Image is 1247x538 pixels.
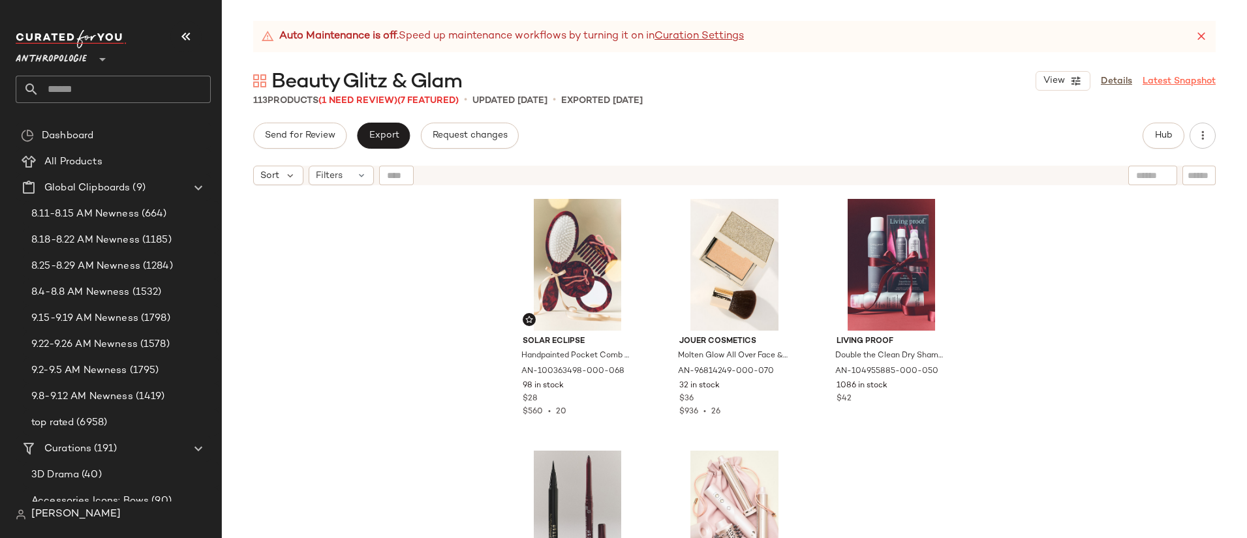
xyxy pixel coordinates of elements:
span: 98 in stock [523,380,564,392]
span: Hub [1154,130,1173,141]
span: 8.4-8.8 AM Newness [31,285,130,300]
span: Anthropologie [16,44,87,68]
span: Curations [44,441,91,456]
button: Export [357,123,410,149]
span: 3D Drama [31,468,79,483]
span: 1086 in stock [837,380,887,392]
img: svg%3e [21,129,34,142]
span: Beauty Glitz & Glam [271,69,462,95]
span: Accessories Icons: Bows [31,494,149,509]
span: • [698,408,711,416]
img: cfy_white_logo.C9jOOHJF.svg [16,30,127,48]
span: Filters [316,169,343,183]
img: svg%3e [525,316,533,323]
span: • [553,93,556,108]
span: (9) [130,181,145,196]
span: All Products [44,155,102,170]
span: Sort [260,169,279,183]
a: Latest Snapshot [1143,74,1216,88]
img: 100363498_068_a11 [512,199,643,331]
span: 20 [556,408,566,416]
span: 8.18-8.22 AM Newness [31,233,140,248]
span: Request changes [432,130,508,141]
span: 8.25-8.29 AM Newness [31,259,140,274]
span: top rated [31,415,74,430]
span: Global Clipboards [44,181,130,196]
a: Details [1101,74,1132,88]
span: (1578) [138,337,170,352]
span: 9.2-9.5 AM Newness [31,363,127,378]
span: (1419) [133,389,165,404]
button: Request changes [421,123,519,149]
span: 9.8-9.12 AM Newness [31,389,133,404]
span: Send for Review [264,130,335,141]
span: (1185) [140,233,172,248]
span: [PERSON_NAME] [31,507,121,522]
span: (664) [139,207,167,222]
span: (1532) [130,285,162,300]
span: $936 [679,408,698,416]
strong: Auto Maintenance is off. [279,29,399,44]
span: Handpainted Pocket Comb by Solar Eclipse in Pink, Women's at Anthropologie [521,350,632,362]
div: Speed up maintenance workflows by turning it on in [261,29,744,44]
button: View [1036,71,1090,91]
span: (7 Featured) [397,96,459,106]
span: $36 [679,393,694,405]
span: View [1043,76,1065,86]
span: • [543,408,556,416]
img: 96814249_070_b [669,199,800,331]
div: Products [253,94,459,108]
span: AN-100363498-000-068 [521,366,624,378]
span: (40) [79,468,102,483]
span: 9.22-9.26 AM Newness [31,337,138,352]
span: (1284) [140,259,173,274]
a: Curation Settings [654,29,744,44]
span: (90) [149,494,172,509]
span: $28 [523,393,537,405]
span: Dashboard [42,128,93,143]
img: svg%3e [16,509,26,520]
span: • [464,93,467,108]
span: $42 [837,393,852,405]
span: (191) [91,441,117,456]
span: 32 in stock [679,380,720,392]
span: (6958) [74,415,107,430]
p: Exported [DATE] [561,94,643,108]
span: Molten Glow All Over Face & Body Highlighter by Jouer Cosmetics in Gold at Anthropologie [678,350,788,362]
span: 113 [253,96,268,106]
span: Jouer Cosmetics [679,336,790,348]
span: $560 [523,408,543,416]
span: 9.15-9.19 AM Newness [31,311,138,326]
span: 26 [711,408,720,416]
span: Solar Eclipse [523,336,633,348]
img: svg%3e [253,74,266,87]
span: (1795) [127,363,159,378]
button: Hub [1143,123,1184,149]
span: (1798) [138,311,170,326]
p: updated [DATE] [472,94,547,108]
span: Export [368,130,399,141]
span: Double the Clean Dry Shampoo Set by Living Proof in Purple, Women's at Anthropologie [835,350,946,362]
span: AN-104955885-000-050 [835,366,938,378]
span: 8.11-8.15 AM Newness [31,207,139,222]
span: Living Proof [837,336,947,348]
span: AN-96814249-000-070 [678,366,774,378]
img: 104955885_050_a [826,199,957,331]
button: Send for Review [253,123,346,149]
span: (1 Need Review) [318,96,397,106]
